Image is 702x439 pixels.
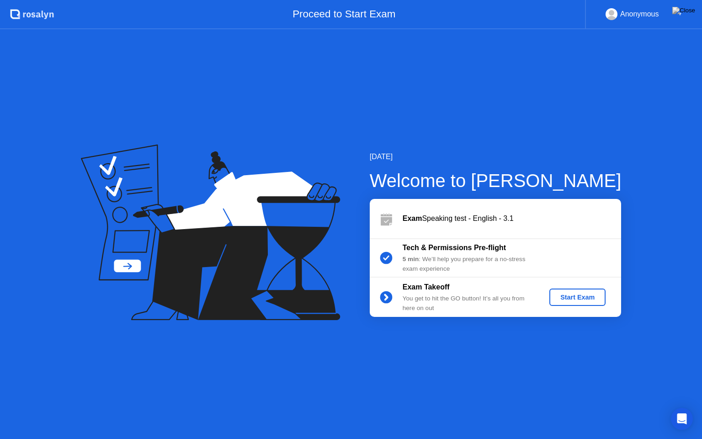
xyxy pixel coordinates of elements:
img: Close [672,7,695,14]
b: Exam [403,214,422,222]
div: Open Intercom Messenger [671,408,693,430]
b: 5 min [403,256,419,262]
div: : We’ll help you prepare for a no-stress exam experience [403,255,534,273]
div: Welcome to [PERSON_NAME] [370,167,622,194]
div: You get to hit the GO button! It’s all you from here on out [403,294,534,313]
button: Start Exam [549,289,606,306]
b: Tech & Permissions Pre-flight [403,244,506,252]
div: Speaking test - English - 3.1 [403,213,621,224]
b: Exam Takeoff [403,283,450,291]
div: [DATE] [370,151,622,162]
div: Anonymous [620,8,659,20]
div: Start Exam [553,294,602,301]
